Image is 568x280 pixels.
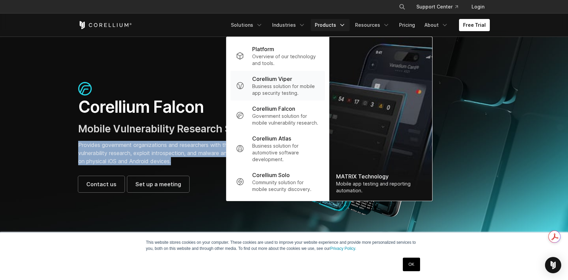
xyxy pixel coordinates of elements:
[252,171,290,179] p: Corellium Solo
[336,172,425,180] div: MATRIX Technology
[252,134,291,143] p: Corellium Atlas
[459,19,490,31] a: Free Trial
[252,45,274,53] p: Platform
[252,83,320,96] p: Business solution for mobile app security testing.
[466,1,490,13] a: Login
[127,176,189,192] a: Set up a meeting
[252,105,295,113] p: Corellium Falcon
[311,19,350,31] a: Products
[403,258,420,271] a: OK
[231,71,325,101] a: Corellium Viper Business solution for mobile app security testing.
[336,180,425,194] div: Mobile app testing and reporting automation.
[231,41,325,71] a: Platform Overview of our technology and tools.
[268,19,309,31] a: Industries
[252,53,320,67] p: Overview of our technology and tools.
[391,1,490,13] div: Navigation Menu
[330,246,356,251] a: Privacy Policy.
[411,1,463,13] a: Support Center
[78,176,125,192] a: Contact us
[78,82,92,95] img: falcon-icon
[252,113,320,126] p: Government solution for mobile vulnerability research.
[351,19,394,31] a: Resources
[395,19,419,31] a: Pricing
[545,257,561,273] div: Open Intercom Messenger
[86,180,116,188] span: Contact us
[227,19,490,31] div: Navigation Menu
[420,19,452,31] a: About
[329,37,432,201] a: MATRIX Technology Mobile app testing and reporting automation.
[231,101,325,130] a: Corellium Falcon Government solution for mobile vulnerability research.
[135,180,181,188] span: Set up a meeting
[252,179,320,193] p: Community solution for mobile security discovery.
[329,37,432,201] img: Matrix_WebNav_1x
[231,130,325,167] a: Corellium Atlas Business solution for automotive software development.
[78,21,132,29] a: Corellium Home
[78,123,270,135] span: Mobile Vulnerability Research Solutions
[396,1,408,13] button: Search
[252,75,292,83] p: Corellium Viper
[78,141,277,165] p: Provides government organizations and researchers with the mobile vulnerability research, exploit...
[252,143,320,163] p: Business solution for automotive software development.
[227,19,267,31] a: Solutions
[231,167,325,197] a: Corellium Solo Community solution for mobile security discovery.
[78,97,277,117] h1: Corellium Falcon
[146,239,422,252] p: This website stores cookies on your computer. These cookies are used to improve your website expe...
